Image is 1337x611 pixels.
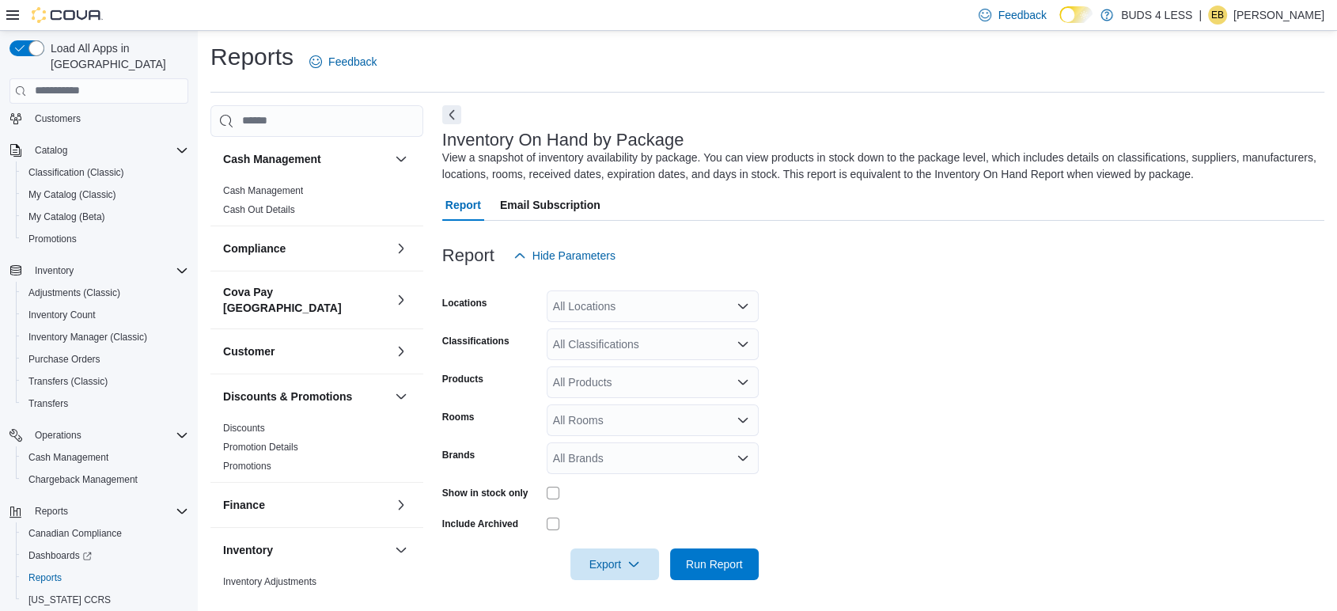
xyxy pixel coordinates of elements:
a: My Catalog (Classic) [22,185,123,204]
span: My Catalog (Beta) [22,207,188,226]
span: Load All Apps in [GEOGRAPHIC_DATA] [44,40,188,72]
input: Dark Mode [1059,6,1093,23]
span: Inventory [35,264,74,277]
span: Chargeback Management [28,473,138,486]
h3: Report [442,246,494,265]
span: My Catalog (Classic) [28,188,116,201]
span: Inventory Adjustments [223,575,316,588]
span: Cash Out Details [223,203,295,216]
button: Open list of options [737,452,749,465]
button: Customer [223,343,388,359]
label: Rooms [442,411,475,423]
label: Include Archived [442,518,518,530]
button: Compliance [223,241,388,256]
span: Reports [28,571,62,584]
span: Classification (Classic) [22,163,188,182]
button: Reports [3,500,195,522]
span: Discounts [223,422,265,435]
span: My Catalog (Beta) [28,211,105,223]
span: Customers [35,112,81,125]
span: Cash Management [223,184,303,197]
h3: Inventory [223,542,273,558]
span: Transfers (Classic) [28,375,108,388]
a: Cash Management [22,448,115,467]
button: Finance [392,495,411,514]
div: Elisabeth Brown [1208,6,1227,25]
span: Chargeback Management [22,470,188,489]
button: Transfers [16,393,195,415]
button: Transfers (Classic) [16,370,195,393]
a: Promotion Details [223,442,298,453]
button: Adjustments (Classic) [16,282,195,304]
span: Reports [35,505,68,518]
a: Discounts [223,423,265,434]
span: Canadian Compliance [28,527,122,540]
h3: Cova Pay [GEOGRAPHIC_DATA] [223,284,388,316]
span: Transfers [28,397,68,410]
button: Discounts & Promotions [223,389,388,404]
button: Finance [223,497,388,513]
button: Catalog [3,139,195,161]
button: Reports [16,567,195,589]
p: | [1199,6,1202,25]
span: Promotions [28,233,77,245]
label: Show in stock only [442,487,528,499]
button: Open list of options [737,338,749,351]
button: Compliance [392,239,411,258]
button: Reports [28,502,74,521]
button: My Catalog (Beta) [16,206,195,228]
span: Promotion Details [223,441,298,454]
img: Cova [32,7,103,23]
span: Adjustments (Classic) [28,287,120,299]
button: Canadian Compliance [16,522,195,545]
button: Inventory [3,260,195,282]
label: Locations [442,297,487,309]
span: Transfers (Classic) [22,372,188,391]
h1: Reports [210,41,294,73]
span: Reports [22,568,188,587]
button: Classification (Classic) [16,161,195,184]
div: View a snapshot of inventory availability by package. You can view products in stock down to the ... [442,150,1316,183]
span: Inventory by Product Historical [223,594,352,607]
span: Purchase Orders [22,350,188,369]
button: [US_STATE] CCRS [16,589,195,611]
span: Hide Parameters [532,248,615,264]
span: Inventory Count [22,305,188,324]
span: Operations [35,429,81,442]
a: Classification (Classic) [22,163,131,182]
span: Operations [28,426,188,445]
p: [PERSON_NAME] [1233,6,1324,25]
span: Report [445,189,481,221]
span: Email Subscription [500,189,600,221]
span: Dashboards [22,546,188,565]
button: My Catalog (Classic) [16,184,195,206]
div: Discounts & Promotions [210,419,423,482]
span: Inventory [28,261,188,280]
h3: Cash Management [223,151,321,167]
a: Feedback [303,46,383,78]
span: Promotions [22,230,188,249]
span: Adjustments (Classic) [22,283,188,302]
span: EB [1211,6,1224,25]
h3: Customer [223,343,275,359]
span: Reports [28,502,188,521]
button: Export [570,548,659,580]
a: Inventory Manager (Classic) [22,328,153,347]
button: Inventory Count [16,304,195,326]
button: Promotions [16,228,195,250]
button: Open list of options [737,414,749,427]
button: Run Report [670,548,759,580]
a: Inventory Count [22,305,102,324]
span: Feedback [998,7,1046,23]
button: Cova Pay [GEOGRAPHIC_DATA] [392,290,411,309]
label: Products [442,373,483,385]
a: Transfers (Classic) [22,372,114,391]
a: Transfers [22,394,74,413]
button: Cash Management [223,151,388,167]
h3: Discounts & Promotions [223,389,352,404]
span: [US_STATE] CCRS [28,594,111,606]
span: Catalog [28,141,188,160]
button: Inventory [392,541,411,560]
div: Cash Management [210,181,423,226]
button: Discounts & Promotions [392,387,411,406]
